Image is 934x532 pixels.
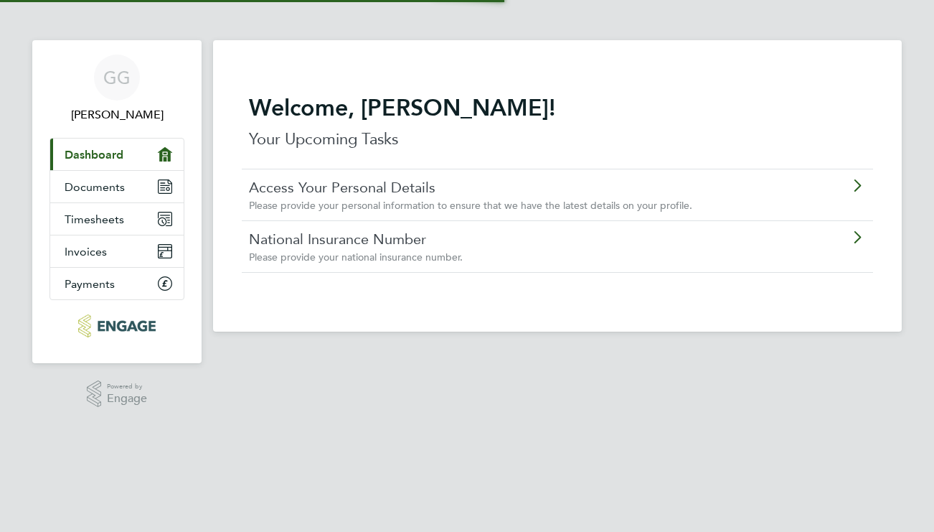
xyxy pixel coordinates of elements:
span: Powered by [107,381,147,393]
nav: Main navigation [32,40,202,363]
h2: Welcome, [PERSON_NAME]! [249,93,866,122]
span: Dashboard [65,148,123,162]
a: Documents [50,171,184,202]
span: Please provide your national insurance number. [249,251,463,263]
span: Documents [65,180,125,194]
span: Invoices [65,245,107,258]
span: Payments [65,277,115,291]
a: National Insurance Number [249,230,785,248]
span: Please provide your personal information to ensure that we have the latest details on your profile. [249,199,692,212]
span: GG [103,68,131,87]
a: Invoices [50,235,184,267]
p: Your Upcoming Tasks [249,128,866,151]
a: Access Your Personal Details [249,178,785,197]
span: Gracia Gracia [49,106,184,123]
span: Timesheets [65,213,124,226]
span: Engage [107,393,147,405]
a: Timesheets [50,203,184,235]
img: morganhunt-logo-retina.png [78,314,155,337]
a: GG[PERSON_NAME] [49,55,184,123]
a: Dashboard [50,139,184,170]
a: Powered byEngage [87,381,148,408]
a: Payments [50,268,184,299]
a: Go to home page [49,314,184,337]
